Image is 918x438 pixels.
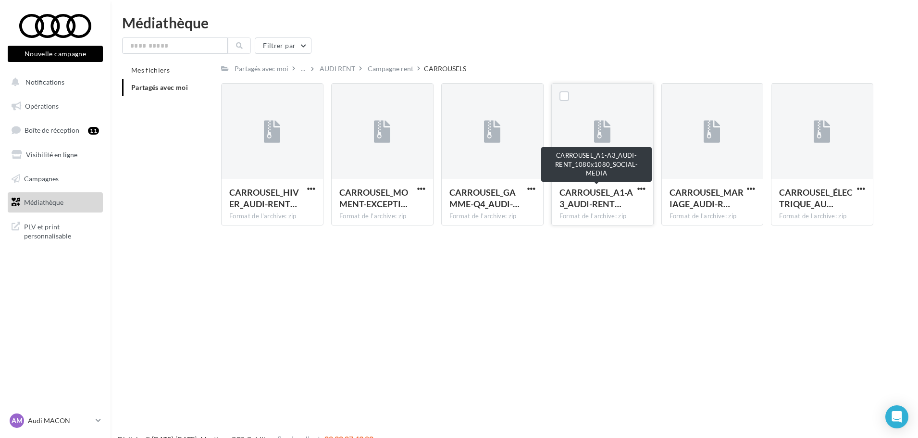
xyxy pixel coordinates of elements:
[229,187,299,209] span: CARROUSEL_HIVER_AUDI-RENT_1080x1080_SOCIAL-MEDIA
[670,212,756,221] div: Format de l'archive: zip
[541,147,652,182] div: CARROUSEL_A1-A3_AUDI-RENT_1080x1080_SOCIAL-MEDIA
[779,212,865,221] div: Format de l'archive: zip
[339,212,425,221] div: Format de l'archive: zip
[559,212,645,221] div: Format de l'archive: zip
[255,38,311,54] button: Filtrer par
[320,64,355,74] div: AUDI RENT
[424,64,466,74] div: CARROUSELS
[122,15,906,30] div: Médiathèque
[449,212,535,221] div: Format de l'archive: zip
[131,83,188,91] span: Partagés avec moi
[24,174,59,182] span: Campagnes
[6,72,101,92] button: Notifications
[339,187,408,209] span: CARROUSEL_MOMENT-EXCEPTION_AUDI-RENT_1080x1080_SOCIAL-MEDIA
[449,187,520,209] span: CARROUSEL_GAMME-Q4_AUDI-RENT_1080x1080_SOCIAL-MEDIA
[24,220,99,241] span: PLV et print personnalisable
[8,46,103,62] button: Nouvelle campagne
[88,127,99,135] div: 11
[25,102,59,110] span: Opérations
[6,145,105,165] a: Visibilité en ligne
[779,187,853,209] span: CARROUSEL_ÉLECTRIQUE_AUDI-RENT_1080x1080_SOCIAL-MEDIA
[131,66,170,74] span: Mes fichiers
[235,64,288,74] div: Partagés avec moi
[6,169,105,189] a: Campagnes
[885,405,908,428] div: Open Intercom Messenger
[299,62,307,75] div: ...
[8,412,103,430] a: AM Audi MACON
[6,96,105,116] a: Opérations
[25,78,64,86] span: Notifications
[26,150,77,159] span: Visibilité en ligne
[6,216,105,245] a: PLV et print personnalisable
[12,416,23,425] span: AM
[28,416,92,425] p: Audi MACON
[229,212,315,221] div: Format de l'archive: zip
[6,120,105,140] a: Boîte de réception11
[25,126,79,134] span: Boîte de réception
[6,192,105,213] a: Médiathèque
[368,64,413,74] div: Campagne rent
[559,187,633,209] span: CARROUSEL_A1-A3_AUDI-RENT_1080x1080_SOCIAL-MEDIA
[670,187,744,209] span: CARROUSEL_MARIAGE_AUDI-RENT_1080x1080_SOCIAL-MEDIA
[24,198,63,206] span: Médiathèque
